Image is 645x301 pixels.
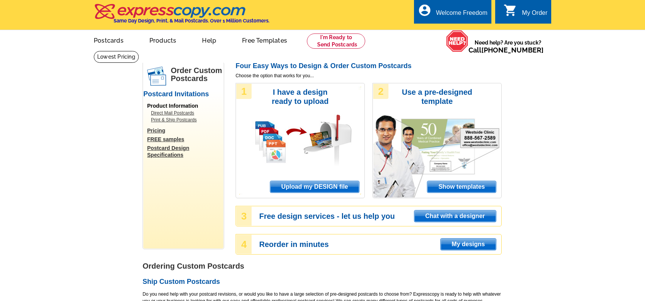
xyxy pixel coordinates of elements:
[190,31,228,49] a: Help
[114,18,270,24] h4: Same Day Design, Print, & Mail Postcards. Over 1 Million Customers.
[147,136,223,143] a: FREE samples
[151,110,220,116] a: Direct Mail Postcards
[143,278,502,286] h2: Ship Custom Postcards
[137,31,189,49] a: Products
[147,145,223,158] a: Postcard Design Specifications
[418,3,432,17] i: account_circle
[259,213,501,220] h3: Free design services - let us help you
[147,103,198,109] span: Product Information
[373,84,388,99] div: 2
[414,210,496,222] span: Chat with a designer
[236,207,252,226] div: 3
[236,235,252,254] div: 4
[261,88,339,106] h3: I have a design ready to upload
[171,67,223,83] h1: Order Custom Postcards
[504,3,517,17] i: shopping_cart
[469,46,544,54] span: Call
[236,72,502,79] span: Choose the option that works for you...
[522,10,547,20] div: My Order
[481,46,544,54] a: [PHONE_NUMBER]
[398,88,476,106] h3: Use a pre-designed template
[469,39,547,54] span: Need help? Are you stuck?
[151,116,220,123] a: Print & Ship Postcards
[436,10,488,20] div: Welcome Freedom
[143,90,223,99] h2: Postcard Invitations
[143,262,244,270] strong: Ordering Custom Postcards
[82,31,136,49] a: Postcards
[94,9,270,24] a: Same Day Design, Print, & Mail Postcards. Over 1 Million Customers.
[270,181,359,193] a: Upload my DESIGN file
[230,31,299,49] a: Free Templates
[440,238,496,250] a: My designs
[441,239,496,250] span: My designs
[147,67,166,86] img: postcards.png
[259,241,501,248] h3: Reorder in minutes
[504,8,547,18] a: shopping_cart My Order
[236,84,252,99] div: 1
[427,181,496,193] a: Show templates
[147,127,223,134] a: Pricing
[236,62,502,70] h2: Four Easy Ways to Design & Order Custom Postcards
[446,30,469,52] img: help
[414,210,496,222] a: Chat with a designer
